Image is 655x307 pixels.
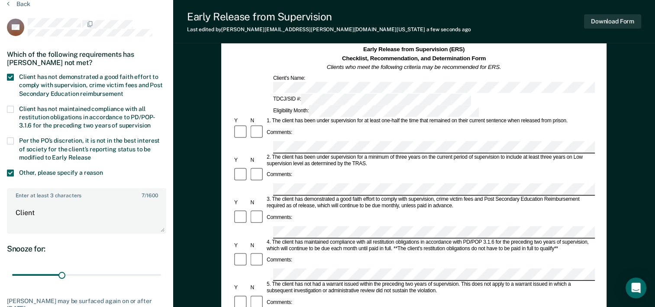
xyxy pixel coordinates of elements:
span: Client has not maintained compliance with all restitution obligations in accordance to PD/POP-3.1... [19,105,155,129]
span: Per the PO’s discretion, it is not in the best interest of society for the client’s reporting sta... [19,137,160,160]
span: / 1600 [142,193,158,199]
div: Comments: [265,214,294,221]
div: Comments: [265,172,294,178]
div: Comments: [265,129,294,136]
span: Other, please specify a reason [19,169,103,176]
div: N [249,157,265,163]
div: N [249,199,265,206]
div: Eligibility Month: [272,105,480,117]
div: Last edited by [PERSON_NAME][EMAIL_ADDRESS][PERSON_NAME][DOMAIN_NAME][US_STATE] [187,26,471,33]
textarea: Client [8,201,165,233]
div: Y [233,157,249,163]
div: 3. The client has demonstrated a good faith effort to comply with supervision, crime victim fees ... [265,196,595,209]
div: N [249,285,265,291]
span: Client has not demonstrated a good faith effort to comply with supervision, crime victim fees and... [19,73,163,97]
div: Comments: [265,300,294,306]
div: Open Intercom Messenger [626,278,646,298]
div: 1. The client has been under supervision for at least one-half the time that remained on their cu... [265,118,595,124]
div: Y [233,118,249,124]
div: Y [233,199,249,206]
div: 2. The client has been under supervision for a minimum of three years on the current period of su... [265,154,595,167]
div: Which of the following requirements has [PERSON_NAME] not met? [7,43,166,74]
div: Snooze for: [7,244,166,254]
strong: Checklist, Recommendation, and Determination Form [342,55,486,62]
span: a few seconds ago [426,26,471,33]
div: Y [233,242,249,249]
div: 4. The client has maintained compliance with all restitution obligations in accordance with PD/PO... [265,239,595,252]
em: Clients who meet the following criteria may be recommended for ERS. [327,64,501,70]
strong: Early Release from Supervision (ERS) [363,46,465,53]
div: Early Release from Supervision [187,10,471,23]
span: 7 [142,193,145,199]
div: N [249,118,265,124]
div: N [249,242,265,249]
div: 5. The client has not had a warrant issued within the preceding two years of supervision. This do... [265,281,595,294]
div: TDCJ/SID #: [272,94,472,106]
div: Y [233,285,249,291]
button: Download Form [584,14,641,29]
div: Comments: [265,257,294,264]
label: Enter at least 3 characters [8,189,165,199]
